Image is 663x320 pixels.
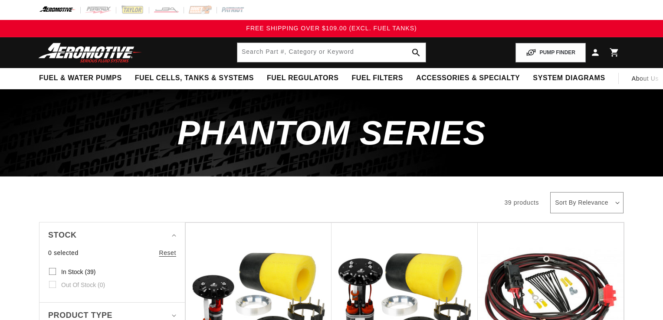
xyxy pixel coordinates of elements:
[61,281,105,289] span: Out of stock (0)
[533,74,605,83] span: System Diagrams
[260,68,345,88] summary: Fuel Regulators
[237,43,426,62] input: Search by Part Number, Category or Keyword
[410,68,526,88] summary: Accessories & Specialty
[48,229,77,242] span: Stock
[351,74,403,83] span: Fuel Filters
[526,68,611,88] summary: System Diagrams
[246,25,417,32] span: FREE SHIPPING OVER $109.00 (EXCL. FUEL TANKS)
[159,248,176,258] a: Reset
[128,68,260,88] summary: Fuel Cells, Tanks & Systems
[61,268,95,276] span: In stock (39)
[48,248,79,258] span: 0 selected
[267,74,338,83] span: Fuel Regulators
[48,222,176,248] summary: Stock (0 selected)
[39,74,122,83] span: Fuel & Water Pumps
[33,68,128,88] summary: Fuel & Water Pumps
[36,42,144,63] img: Aeromotive
[504,199,539,206] span: 39 products
[135,74,254,83] span: Fuel Cells, Tanks & Systems
[407,43,426,62] button: search button
[632,75,659,82] span: About Us
[416,74,520,83] span: Accessories & Specialty
[345,68,410,88] summary: Fuel Filters
[515,43,586,62] button: PUMP FINDER
[177,114,486,152] span: Phantom Series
